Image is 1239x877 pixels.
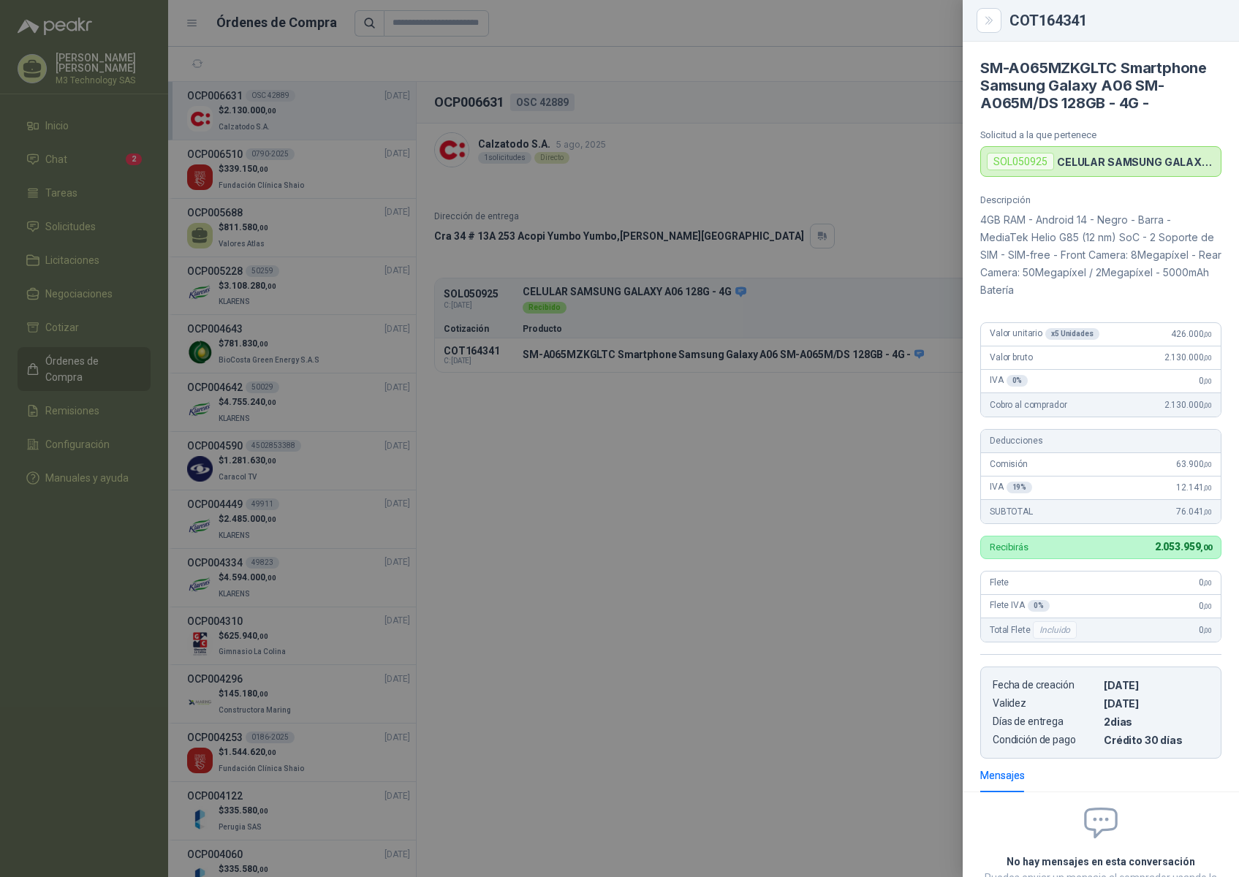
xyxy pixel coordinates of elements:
span: 426.000 [1171,329,1212,339]
p: CELULAR SAMSUNG GALAXY A06 128G - 4G [1057,156,1215,168]
span: ,00 [1203,508,1212,516]
p: Solicitud a la que pertenece [980,129,1221,140]
span: ,00 [1200,543,1212,553]
span: IVA [990,482,1032,493]
span: 0 [1199,625,1212,635]
span: Comisión [990,459,1028,469]
span: 2.130.000 [1164,352,1212,362]
div: SOL050925 [987,153,1054,170]
span: Total Flete [990,621,1080,639]
span: ,00 [1203,484,1212,492]
p: 2 dias [1104,715,1209,728]
div: COT164341 [1009,13,1221,28]
span: ,00 [1203,354,1212,362]
p: [DATE] [1104,697,1209,710]
span: 0 [1199,577,1212,588]
span: 0 [1199,376,1212,386]
span: IVA [990,375,1028,387]
span: Flete [990,577,1009,588]
span: ,00 [1203,626,1212,634]
div: 0 % [1007,375,1028,387]
span: 0 [1199,601,1212,611]
span: ,00 [1203,460,1212,468]
div: 0 % [1028,600,1050,612]
div: 19 % [1007,482,1033,493]
span: 2.130.000 [1164,400,1212,410]
div: x 5 Unidades [1045,328,1099,340]
span: Deducciones [990,436,1042,446]
span: ,00 [1203,401,1212,409]
span: Flete IVA [990,600,1050,612]
span: ,00 [1203,579,1212,587]
div: Mensajes [980,767,1025,783]
p: 4GB RAM - Android 14 - Negro - Barra - MediaTek Helio G85 (12 nm) SoC - 2 Soporte de SIM - SIM-fr... [980,211,1221,299]
p: Fecha de creación [993,679,1098,691]
span: ,00 [1203,330,1212,338]
span: SUBTOTAL [990,506,1033,517]
span: Valor unitario [990,328,1099,340]
span: 63.900 [1176,459,1212,469]
p: [DATE] [1104,679,1209,691]
h2: No hay mensajes en esta conversación [980,854,1221,870]
button: Close [980,12,998,29]
span: Valor bruto [990,352,1032,362]
span: 76.041 [1176,506,1212,517]
span: 2.053.959 [1155,541,1212,553]
p: Recibirás [990,542,1028,552]
p: Días de entrega [993,715,1098,728]
span: Cobro al comprador [990,400,1066,410]
p: Descripción [980,194,1221,205]
p: Condición de pago [993,734,1098,746]
h4: SM-A065MZKGLTC Smartphone Samsung Galaxy A06 SM-A065M/DS 128GB - 4G - [980,59,1221,112]
span: 12.141 [1176,482,1212,493]
div: Incluido [1033,621,1077,639]
span: ,00 [1203,377,1212,385]
p: Validez [993,697,1098,710]
span: ,00 [1203,602,1212,610]
p: Crédito 30 días [1104,734,1209,746]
